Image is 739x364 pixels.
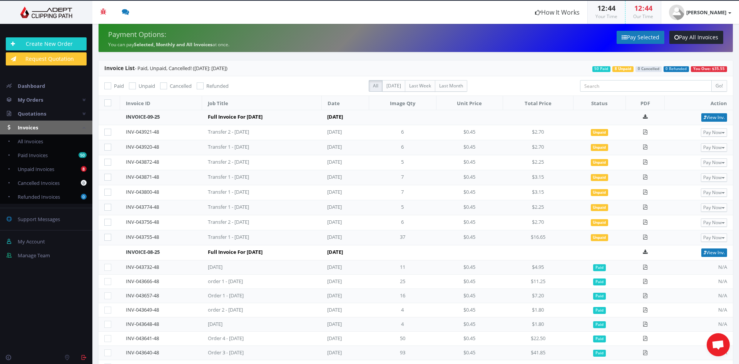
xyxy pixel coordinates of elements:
a: Pay All Invoices [669,31,723,44]
button: Pay Now [701,233,727,242]
td: N/A [665,332,733,346]
a: INVOICE-08-25 [126,248,160,255]
td: N/A [665,260,733,275]
td: [DATE] [321,260,369,275]
span: : [605,3,608,13]
h4: Payment Options: [108,31,410,39]
td: $0.45 [436,230,503,245]
a: INV-043920-48 [126,143,159,150]
th: Image Qty [369,96,436,110]
td: $0.45 [436,317,503,332]
label: [DATE] [382,80,405,92]
td: $0.45 [436,260,503,275]
strong: [PERSON_NAME] [686,9,726,16]
span: : [642,3,645,13]
th: Total Price [503,96,573,110]
td: 11 [369,260,436,275]
td: [DATE] [321,125,369,140]
a: INVOICE-09-25 [126,113,160,120]
span: Paid [114,82,124,89]
td: N/A [665,317,733,332]
td: [DATE] [321,200,369,215]
td: [DATE] [321,230,369,245]
th: Status [573,96,626,110]
div: Transfer 1 - [DATE] [208,233,285,241]
td: $0.45 [436,275,503,289]
td: 5 [369,200,436,215]
span: Cancelled [170,82,192,89]
td: $0.45 [436,155,503,170]
span: 44 [608,3,615,13]
span: You Owe: $35.55 [691,66,727,72]
span: Support Messages [18,216,60,223]
div: Order 3 - [DATE] [208,349,285,356]
td: 6 [369,125,436,140]
span: Dashboard [18,82,45,89]
td: $16.65 [503,230,573,245]
div: Transfer 1 - [DATE] [208,188,285,196]
div: Order 1 - [DATE] [208,292,285,299]
img: Adept Graphics [6,7,87,18]
span: Paid [593,278,606,285]
a: INV-043648-48 [126,320,159,327]
div: order 2 - [DATE] [208,306,285,314]
a: INV-043649-48 [126,306,159,313]
td: $0.45 [436,140,503,155]
td: [DATE] [321,185,369,200]
td: 6 [369,215,436,230]
span: Unpaid [591,219,609,226]
td: [DATE] [321,140,369,155]
div: [DATE] [208,263,285,271]
span: Paid Invoices [18,152,48,159]
span: 50 Paid [592,66,611,72]
span: Unpaid [591,234,609,241]
small: Our Time [633,13,653,20]
td: $11.25 [503,275,573,289]
button: Pay Now [701,158,727,167]
div: Transfer 2 - [DATE] [208,128,285,136]
span: 0 Cancelled [635,66,662,72]
td: 4 [369,303,436,317]
button: Pay Now [701,143,727,152]
td: [DATE] [321,110,436,125]
span: Paid [593,335,606,342]
span: Refunded Invoices [18,193,60,200]
td: $0.45 [436,125,503,140]
small: You can pay at once. [108,41,229,48]
td: $0.45 [436,170,503,185]
button: Pay Now [701,203,727,212]
td: 93 [369,346,436,360]
td: $22.50 [503,332,573,346]
div: [DATE] [208,320,285,328]
span: Refunded [206,82,229,89]
th: Invoice ID [120,96,202,110]
td: 6 [369,140,436,155]
span: Invoice List [104,64,135,72]
td: [DATE] [321,275,369,289]
div: Order 4 - [DATE] [208,335,285,342]
td: 7 [369,185,436,200]
button: Pay Now [701,173,727,182]
span: 12 [597,3,605,13]
td: 50 [369,332,436,346]
button: Pay Now [701,188,727,197]
a: INV-043755-48 [126,233,159,240]
span: Unpaid [591,204,609,211]
a: INV-043872-48 [126,158,159,165]
span: My Orders [18,96,43,103]
td: [DATE] [321,303,369,317]
button: Pay Now [701,128,727,137]
span: My Account [18,238,45,245]
span: Quotations [18,110,46,117]
a: Request Quotation [6,52,87,65]
span: 44 [645,3,652,13]
td: $2.70 [503,140,573,155]
td: $0.45 [436,200,503,215]
td: $1.80 [503,317,573,332]
a: INV-043732-48 [126,263,159,270]
b: 8 [81,166,87,172]
td: $3.15 [503,170,573,185]
td: 25 [369,275,436,289]
td: Full Invoice For [DATE] [202,245,322,260]
th: PDF [626,96,665,110]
